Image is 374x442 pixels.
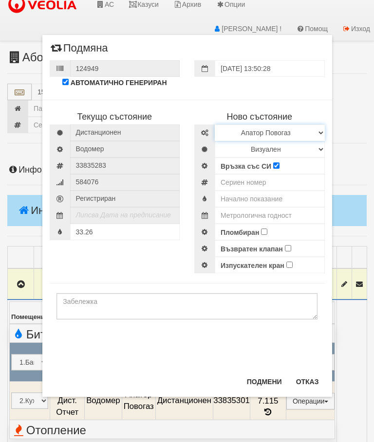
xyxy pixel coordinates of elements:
select: Марка и Модел [215,124,325,141]
label: АВТОМАТИЧНО ГЕНЕРИРАН [71,78,167,88]
label: Връзка със СИ [221,161,271,171]
label: Пломбиран [221,228,259,237]
span: Водомер [70,141,180,158]
span: Радио номер [70,174,180,191]
h4: Ново състояние [194,112,325,122]
input: Начално показание [215,191,325,207]
label: Изпускателен кран [221,261,284,270]
input: Пломбиран [261,229,267,235]
input: Номер на протокол [70,60,180,77]
input: Изпускателен кран [286,262,293,268]
input: Сериен номер [215,174,325,191]
span: Дистанционен [70,124,180,141]
span: Регистриран [70,191,180,207]
label: Възвратен клапан [221,244,283,254]
input: Възвратен клапан [285,245,291,251]
button: Подмени [241,374,288,389]
input: Последно показание [70,224,180,240]
h4: Текущо състояние [50,112,180,122]
span: Подмяна [50,42,108,60]
input: Дата на подмяна [215,60,325,77]
button: Отказ [290,374,325,389]
input: Метрологична годност [215,207,325,224]
input: Връзка със СИ [273,162,280,169]
i: Липсва Дата на предписание [76,211,171,219]
span: Сериен номер [70,158,180,174]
